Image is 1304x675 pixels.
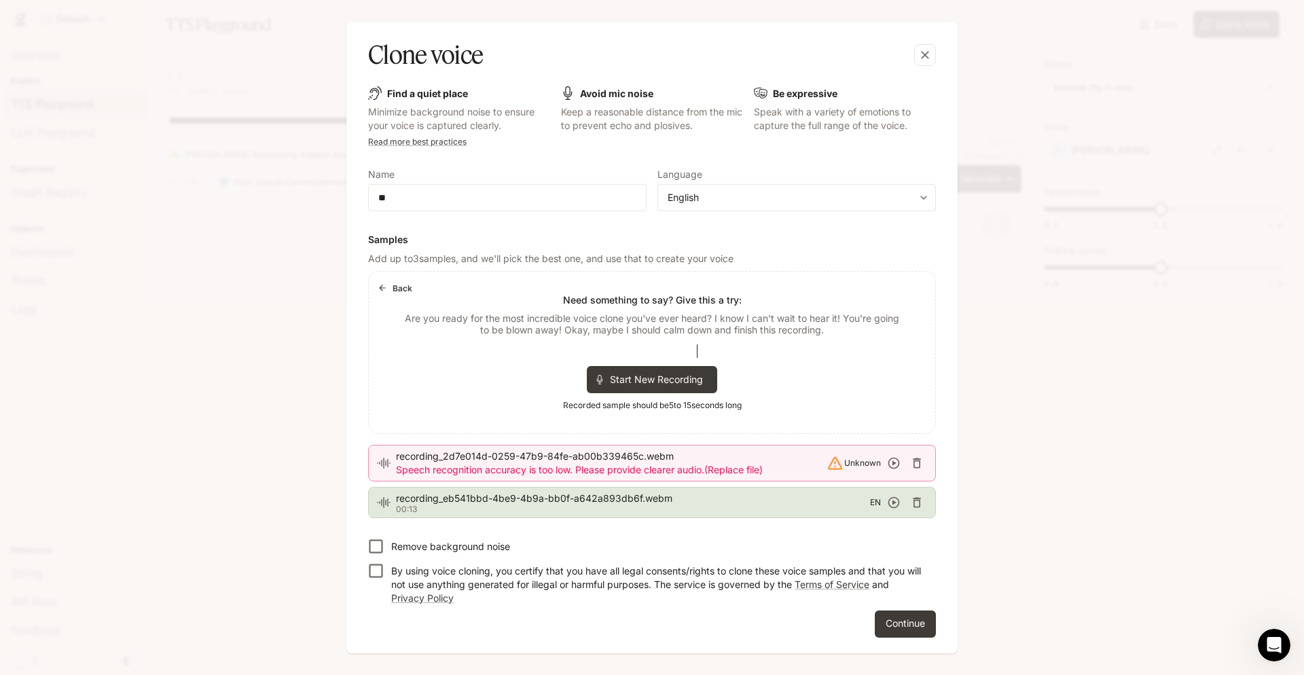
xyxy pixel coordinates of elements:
a: Read more best practices [368,136,467,147]
p: Need something to say? Give this a try: [563,293,742,307]
button: Back [374,277,418,299]
span: Start New Recording [610,372,712,386]
span: EN [870,496,881,509]
p: By using voice cloning, you certify that you have all legal consents/rights to clone these voice ... [391,564,925,605]
h6: Samples [368,233,936,247]
b: Avoid mic noise [580,88,653,99]
div: Start New Recording [587,366,717,393]
a: Privacy Policy [391,592,454,604]
span: recording_2d7e014d-0259-47b9-84fe-ab00b339465c.webm [396,450,826,463]
h5: Clone voice [368,38,483,72]
a: Terms of Service [795,579,869,590]
button: Continue [875,610,936,638]
p: Keep a reasonable distance from the mic to prevent echo and plosives. [561,105,743,132]
svg: Detected language: Unknown doesn't match selected language: EN [826,454,844,472]
span: Unknown [844,456,881,470]
p: Speech recognition accuracy is too low. Please provide clearer audio. (Replace file) [396,463,826,477]
p: Language [657,170,702,179]
p: Name [368,170,395,179]
p: Remove background noise [391,540,510,553]
iframe: Intercom live chat [1258,629,1290,661]
b: Be expressive [773,88,837,99]
p: Are you ready for the most incredible voice clone you've ever heard? I know I can't wait to hear ... [401,312,903,336]
div: English [668,191,913,204]
span: recording_eb541bbd-4be9-4b9a-bb0f-a642a893db6f.webm [396,492,870,505]
b: Find a quiet place [387,88,468,99]
span: Recorded sample should be 5 to 15 seconds long [563,399,742,412]
p: Minimize background noise to ensure your voice is captured clearly. [368,105,550,132]
div: English [658,191,935,204]
p: Speak with a variety of emotions to capture the full range of the voice. [754,105,936,132]
p: 00:13 [396,505,870,513]
p: Add up to 3 samples, and we'll pick the best one, and use that to create your voice [368,252,936,266]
